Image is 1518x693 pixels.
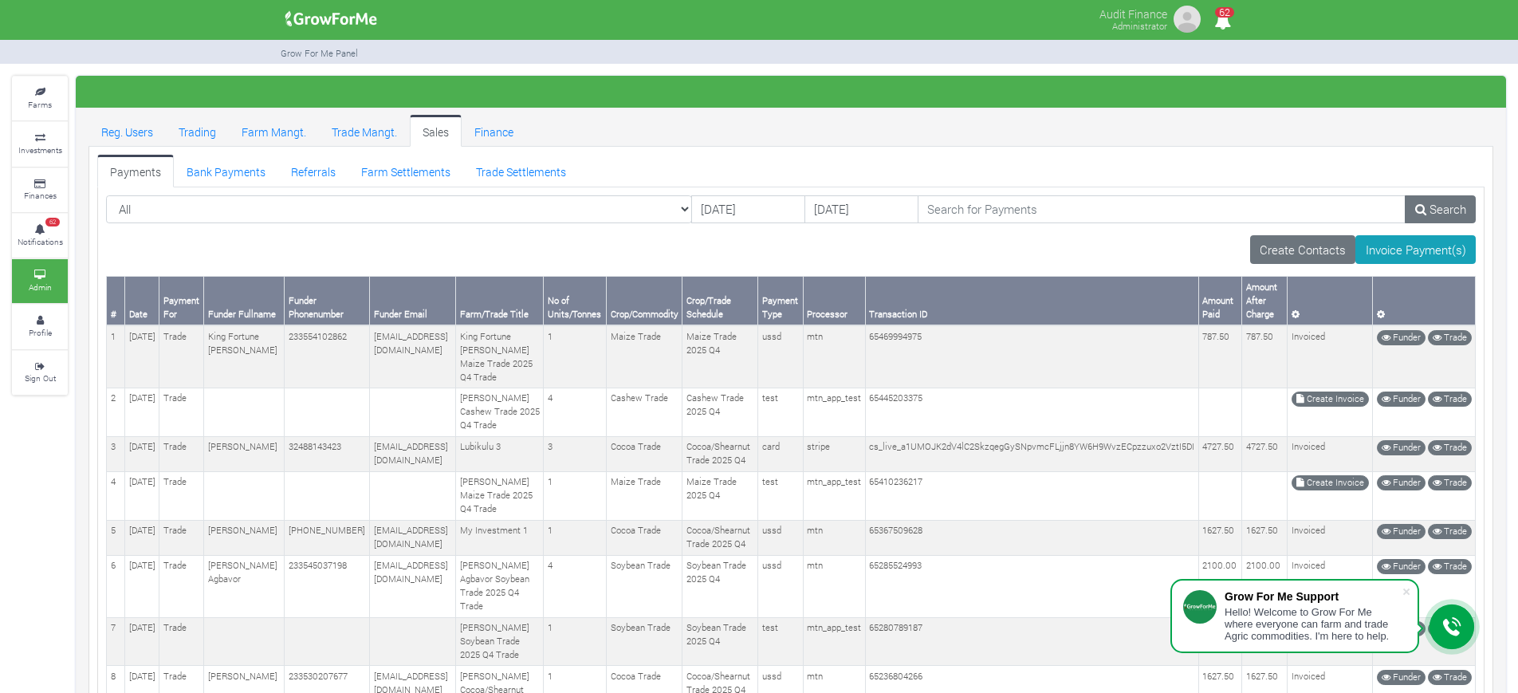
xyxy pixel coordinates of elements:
[12,305,68,348] a: Profile
[607,436,682,471] td: Cocoa Trade
[803,388,865,436] td: mtn_app_test
[166,115,229,147] a: Trading
[758,617,804,666] td: test
[758,325,804,388] td: ussd
[107,520,125,555] td: 5
[285,436,370,471] td: 32488143423
[28,99,52,110] small: Farms
[1198,555,1241,617] td: 2100.00
[1225,590,1402,603] div: Grow For Me Support
[1242,436,1288,471] td: 4727.50
[107,471,125,520] td: 4
[18,144,62,156] small: Investments
[803,617,865,666] td: mtn_app_test
[1292,392,1369,407] a: Create Invoice
[1377,392,1426,407] a: Funder
[1428,559,1472,574] a: Trade
[204,436,285,471] td: [PERSON_NAME]
[125,617,159,666] td: [DATE]
[1405,195,1476,224] a: Search
[88,115,166,147] a: Reg. Users
[1207,15,1238,30] a: 62
[174,155,278,187] a: Bank Payments
[456,555,544,617] td: [PERSON_NAME] Agbavor Soybean Trade 2025 Q4 Trade
[1377,475,1426,490] a: Funder
[370,436,456,471] td: [EMAIL_ADDRESS][DOMAIN_NAME]
[159,520,204,555] td: Trade
[1292,475,1369,490] a: Create Invoice
[97,155,174,187] a: Payments
[107,617,125,666] td: 7
[607,520,682,555] td: Cocoa Trade
[12,351,68,395] a: Sign Out
[758,436,804,471] td: card
[1171,3,1203,35] img: growforme image
[758,388,804,436] td: test
[125,277,159,325] th: Date
[12,77,68,120] a: Farms
[348,155,463,187] a: Farm Settlements
[125,471,159,520] td: [DATE]
[159,555,204,617] td: Trade
[285,325,370,388] td: 233554102862
[12,168,68,212] a: Finances
[410,115,462,147] a: Sales
[1428,392,1472,407] a: Trade
[1428,330,1472,345] a: Trade
[1099,3,1167,22] p: Audit Finance
[607,471,682,520] td: Maize Trade
[1377,559,1426,574] a: Funder
[1198,325,1241,388] td: 787.50
[865,555,1198,617] td: 65285524993
[1377,440,1426,455] a: Funder
[456,520,544,555] td: My Investment 1
[1242,520,1288,555] td: 1627.50
[204,520,285,555] td: [PERSON_NAME]
[456,471,544,520] td: [PERSON_NAME] Maize Trade 2025 Q4 Trade
[204,325,285,388] td: King Fortune [PERSON_NAME]
[544,436,607,471] td: 3
[18,236,63,247] small: Notifications
[1428,475,1472,490] a: Trade
[1242,555,1288,617] td: 2100.00
[29,327,52,338] small: Profile
[544,388,607,436] td: 4
[1377,524,1426,539] a: Funder
[607,617,682,666] td: Soybean Trade
[1215,7,1234,18] span: 62
[1288,325,1373,388] td: Invoiced
[682,325,758,388] td: Maize Trade 2025 Q4
[1355,235,1476,264] a: Invoice Payment(s)
[918,195,1406,224] input: Search for Payments
[1428,524,1472,539] a: Trade
[285,520,370,555] td: [PHONE_NUMBER]
[125,555,159,617] td: [DATE]
[865,617,1198,666] td: 65280789187
[1288,555,1373,617] td: Invoiced
[463,155,579,187] a: Trade Settlements
[682,436,758,471] td: Cocoa/Shearnut Trade 2025 Q4
[544,277,607,325] th: No of Units/Tonnes
[1198,520,1241,555] td: 1627.50
[462,115,526,147] a: Finance
[803,277,865,325] th: Processor
[12,259,68,303] a: Admin
[803,436,865,471] td: stripe
[1377,330,1426,345] a: Funder
[865,520,1198,555] td: 65367509628
[278,155,348,187] a: Referrals
[125,388,159,436] td: [DATE]
[758,277,804,325] th: Payment Type
[607,555,682,617] td: Soybean Trade
[107,436,125,471] td: 3
[159,277,204,325] th: Payment For
[1428,440,1472,455] a: Trade
[1242,325,1288,388] td: 787.50
[29,282,52,293] small: Admin
[456,277,544,325] th: Farm/Trade Title
[370,555,456,617] td: [EMAIL_ADDRESS][DOMAIN_NAME]
[682,617,758,666] td: Soybean Trade 2025 Q4
[280,3,383,35] img: growforme image
[159,471,204,520] td: Trade
[1198,277,1241,325] th: Amount Paid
